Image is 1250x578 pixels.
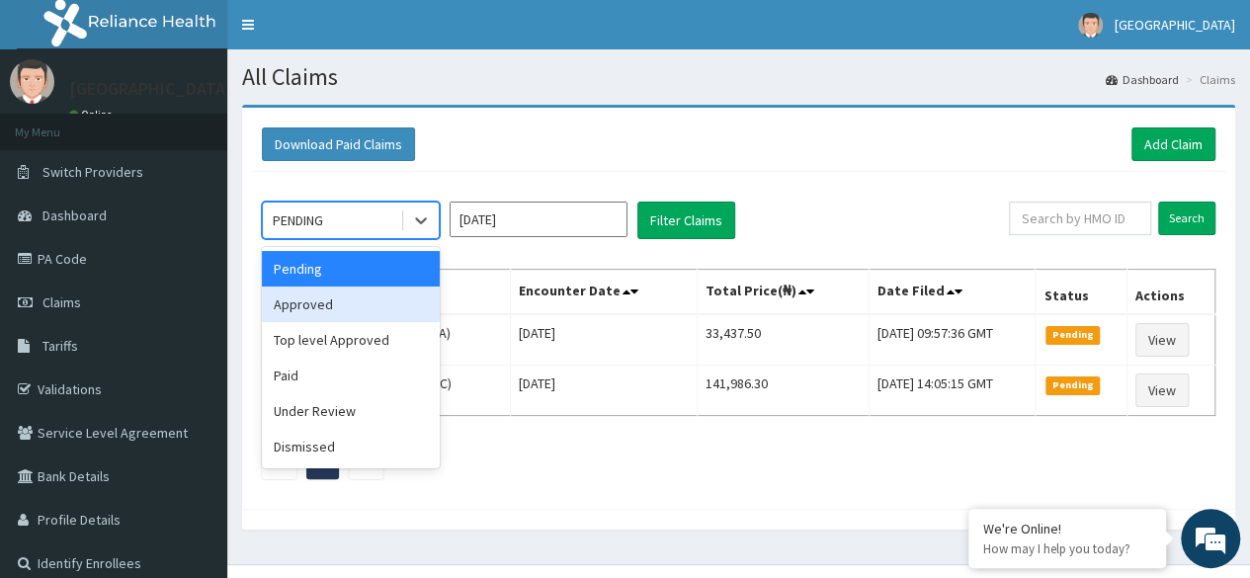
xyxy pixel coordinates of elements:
[1045,326,1100,344] span: Pending
[870,270,1036,315] th: Date Filed
[242,64,1235,90] h1: All Claims
[37,99,80,148] img: d_794563401_company_1708531726252_794563401
[450,202,627,237] input: Select Month and Year
[324,10,372,57] div: Minimize live chat window
[870,366,1036,416] td: [DATE] 14:05:15 GMT
[1009,202,1151,235] input: Search by HMO ID
[262,251,440,287] div: Pending
[1036,270,1126,315] th: Status
[262,127,415,161] button: Download Paid Claims
[511,270,697,315] th: Encounter Date
[697,270,870,315] th: Total Price(₦)
[1045,376,1100,394] span: Pending
[262,358,440,393] div: Paid
[262,322,440,358] div: Top level Approved
[1115,16,1235,34] span: [GEOGRAPHIC_DATA]
[69,80,232,98] p: [GEOGRAPHIC_DATA]
[10,375,376,445] textarea: Type your message and hit 'Enter'
[983,540,1151,557] p: How may I help you today?
[983,520,1151,537] div: We're Online!
[697,314,870,366] td: 33,437.50
[511,366,697,416] td: [DATE]
[69,108,117,122] a: Online
[42,206,107,224] span: Dashboard
[511,314,697,366] td: [DATE]
[262,429,440,464] div: Dismissed
[1106,71,1179,88] a: Dashboard
[1181,71,1235,88] li: Claims
[1126,270,1214,315] th: Actions
[637,202,735,239] button: Filter Claims
[1135,323,1189,357] a: View
[1078,13,1103,38] img: User Image
[1158,202,1215,235] input: Search
[262,393,440,429] div: Under Review
[115,167,273,367] span: We're online!
[42,293,81,311] span: Claims
[870,314,1036,366] td: [DATE] 09:57:36 GMT
[10,59,54,104] img: User Image
[1135,373,1189,407] a: View
[42,337,78,355] span: Tariffs
[262,287,440,322] div: Approved
[103,111,332,136] div: Chat with us now
[273,210,323,230] div: PENDING
[42,163,143,181] span: Switch Providers
[1131,127,1215,161] a: Add Claim
[697,366,870,416] td: 141,986.30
